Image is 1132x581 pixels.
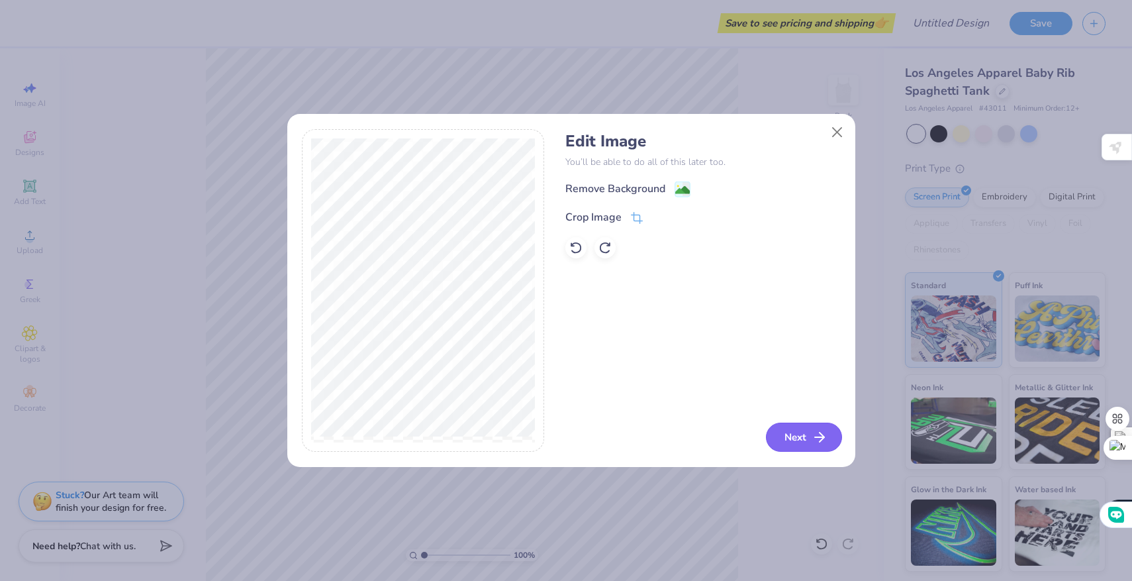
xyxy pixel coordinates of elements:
[824,120,849,145] button: Close
[565,155,840,169] p: You’ll be able to do all of this later too.
[766,423,842,452] button: Next
[565,181,665,197] div: Remove Background
[565,132,840,151] h4: Edit Image
[565,209,622,225] div: Crop Image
